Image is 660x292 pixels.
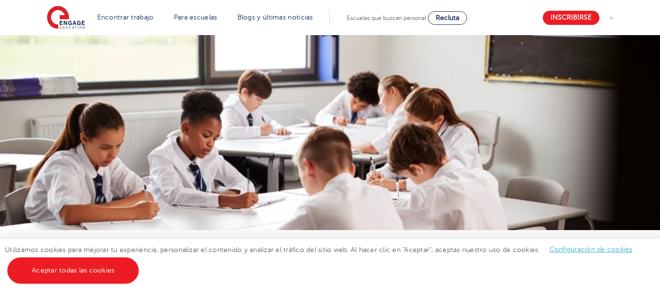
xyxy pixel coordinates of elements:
[550,246,633,253] a: Configuración de cookies
[32,267,114,274] font: Aceptar todas las cookies
[543,11,599,25] a: Inscribirse
[174,14,217,21] a: Para escuelas
[5,246,540,253] font: Utilizamos cookies para mejorar tu experiencia, personalizar el contenido y analizar el tráfico d...
[551,14,592,21] font: Inscribirse
[47,6,85,30] img: Educación comprometida
[436,14,459,21] font: Recluta
[347,15,426,21] font: Escuelas que buscan personal
[237,14,313,21] a: Blogs y últimas noticias
[428,11,467,25] a: Recluta
[7,257,139,284] a: Aceptar todas las cookies
[97,14,154,21] a: Encontrar trabajo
